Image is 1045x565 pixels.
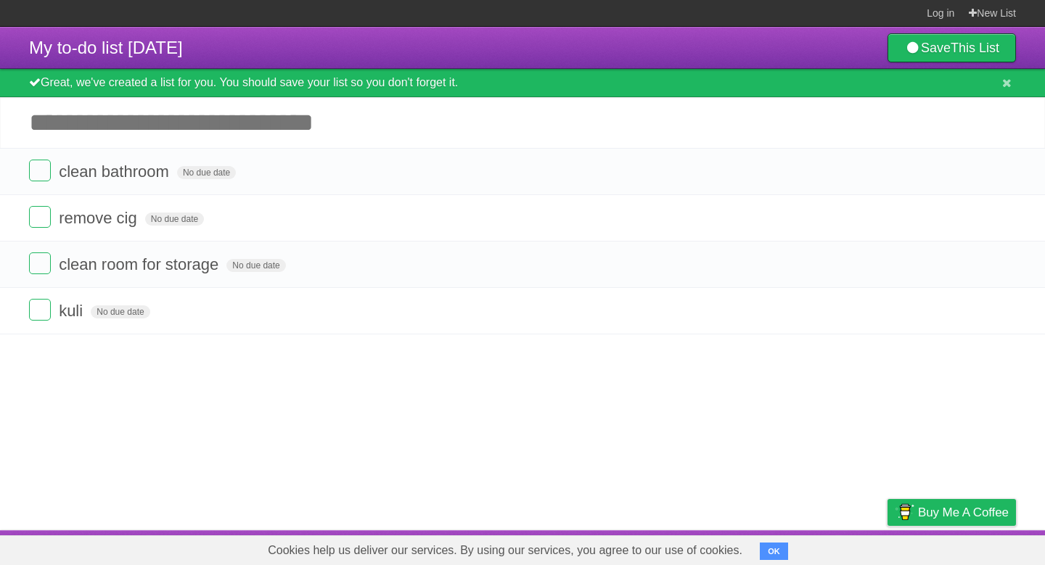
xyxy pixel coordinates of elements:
label: Done [29,160,51,181]
a: Developers [742,534,801,561]
a: Suggest a feature [925,534,1016,561]
button: OK [760,543,788,560]
span: No due date [226,259,285,272]
label: Done [29,252,51,274]
a: SaveThis List [888,33,1016,62]
span: No due date [91,305,149,318]
span: clean room for storage [59,255,222,273]
label: Done [29,206,51,228]
span: No due date [177,166,236,179]
span: Buy me a coffee [918,500,1009,525]
label: Done [29,299,51,321]
img: Buy me a coffee [895,500,914,524]
span: No due date [145,213,204,226]
a: About [694,534,725,561]
a: Terms [819,534,851,561]
span: My to-do list [DATE] [29,38,183,57]
span: clean bathroom [59,162,173,181]
span: kuli [59,302,86,320]
span: remove cig [59,209,141,227]
a: Buy me a coffee [888,499,1016,526]
b: This List [951,41,999,55]
a: Privacy [869,534,906,561]
span: Cookies help us deliver our services. By using our services, you agree to our use of cookies. [253,536,757,565]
